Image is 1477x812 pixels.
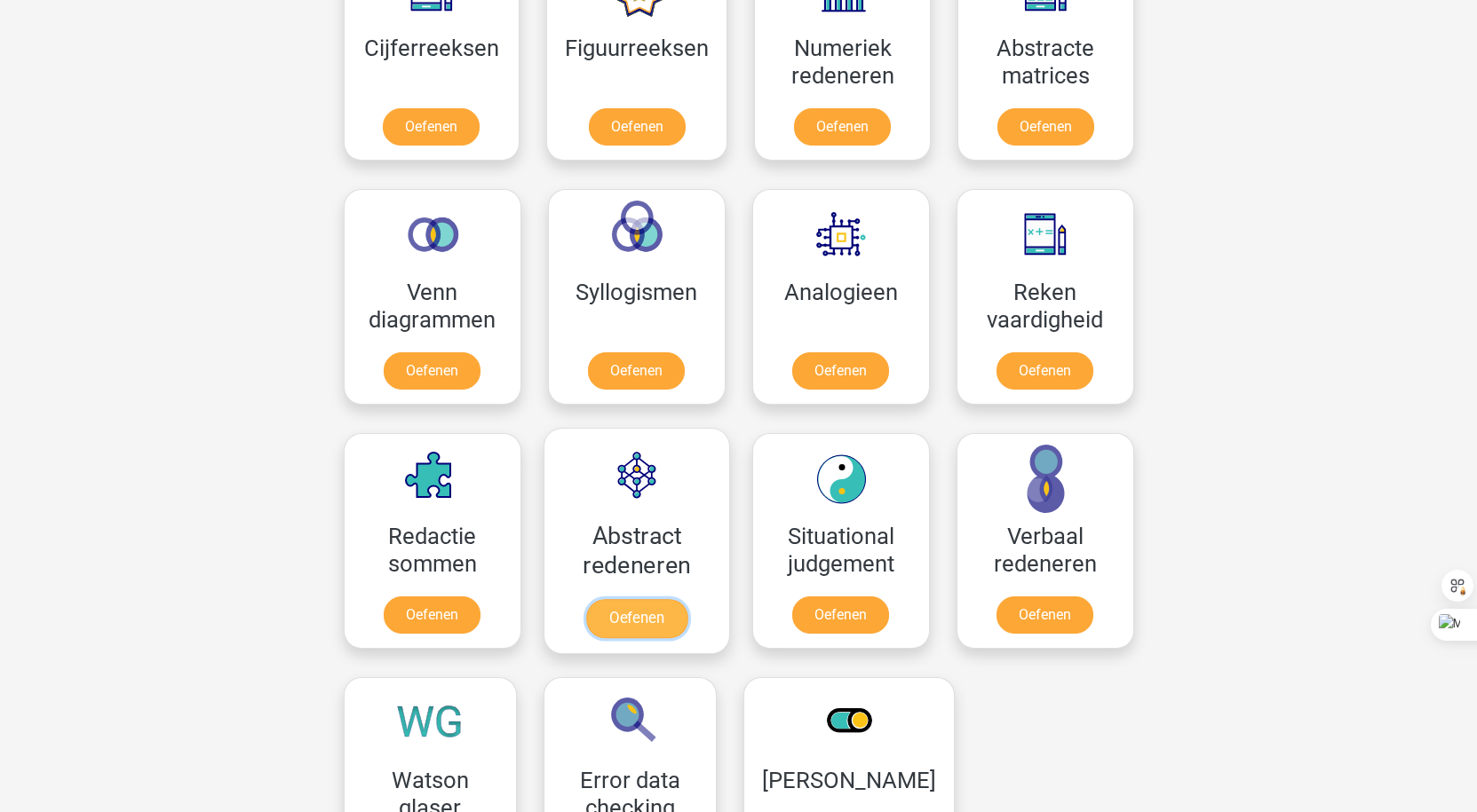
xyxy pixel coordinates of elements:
[997,108,1094,146] a: Oefenen
[792,596,889,634] a: Oefenen
[792,352,889,390] a: Oefenen
[997,596,1093,634] a: Oefenen
[588,352,685,390] a: Oefenen
[383,108,480,146] a: Oefenen
[794,108,891,146] a: Oefenen
[589,108,686,146] a: Oefenen
[384,596,480,634] a: Oefenen
[997,352,1093,390] a: Oefenen
[384,352,480,390] a: Oefenen
[585,599,687,638] a: Oefenen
